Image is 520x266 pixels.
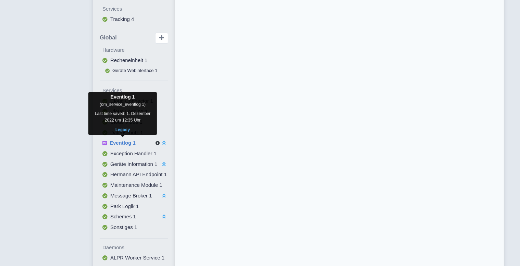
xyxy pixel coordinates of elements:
[100,102,146,107] small: (om_service_eventlog 1)
[100,169,168,180] button: Hermann API Endpoint 1
[112,68,158,73] span: Geräte Webinterface 1
[100,201,168,212] button: Park Logik 1
[100,14,168,25] button: Tracking 4
[110,16,134,22] span: Tracking 4
[100,191,168,201] button: Message Broker 1
[100,159,168,170] button: Geräte Information 1
[100,253,168,264] button: ALPR Worker Service 1
[110,182,162,188] span: Maintenance Module 1
[100,55,168,66] button: Recheneinheit 1
[102,244,168,252] label: Daemons
[100,211,168,222] button: Schemes 1
[100,222,168,233] button: Sonstiges 1
[110,140,136,146] span: Eventlog 1
[100,180,168,191] button: Maintenance Module 1
[102,46,168,54] label: Hardware
[110,224,137,230] span: Sonstiges 1
[110,150,157,156] span: Exception Handler 1
[91,111,154,123] div: Last time saved: 1. Dezember 2022 um 12:35 Uhr
[111,94,135,100] strong: Eventlog 1
[102,87,168,95] label: Services
[110,203,139,209] span: Park Logik 1
[110,57,147,63] span: Recheneinheit 1
[114,126,132,134] code: Legacy
[110,161,158,167] span: Geräte Information 1
[100,35,117,41] span: Global
[100,138,168,148] button: Eventlog 1
[110,171,167,177] span: Hermann API Endpoint 1
[110,214,136,219] span: Schemes 1
[110,255,164,261] span: ALPR Worker Service 1
[100,148,168,159] button: Exception Handler 1
[110,193,152,198] span: Message Broker 1
[100,66,168,75] button: Geräte Webinterface 1
[102,5,168,13] label: Services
